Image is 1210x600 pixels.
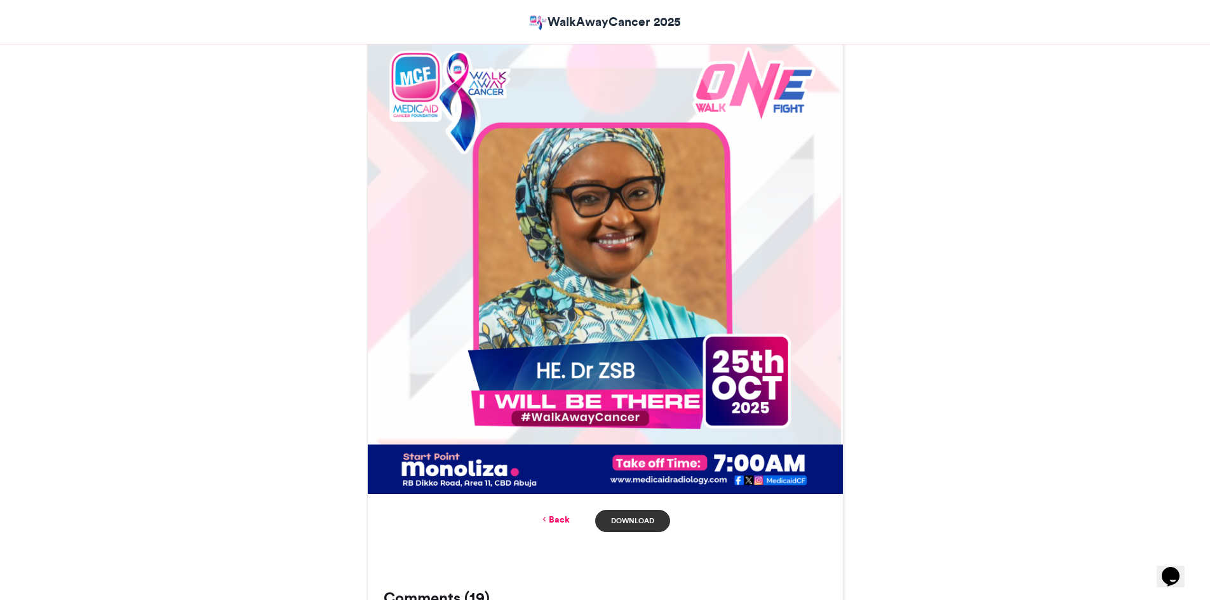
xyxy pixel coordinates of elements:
[529,15,548,31] img: Adeleye Akapo
[540,513,570,526] a: Back
[1157,549,1197,587] iframe: chat widget
[595,510,669,532] a: Download
[368,19,843,494] img: Entry download
[529,13,681,31] a: WalkAwayCancer 2025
